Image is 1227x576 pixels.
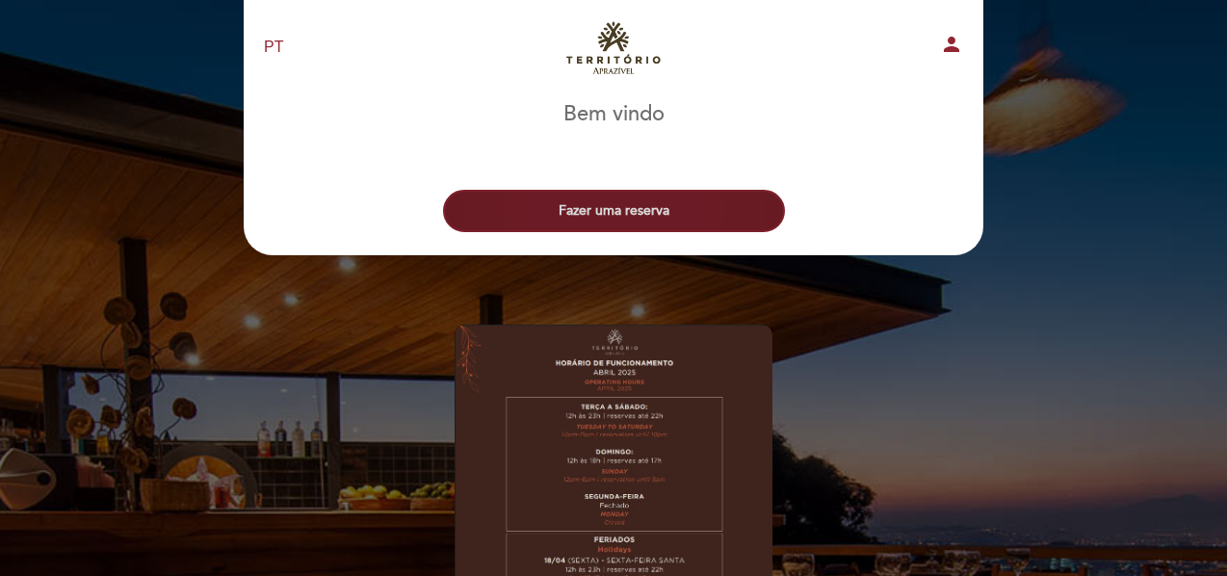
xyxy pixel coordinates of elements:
[940,33,963,56] i: person
[493,21,734,74] a: Aprazível
[563,103,665,126] h1: Bem vindo
[443,190,785,232] button: Fazer uma reserva
[940,33,963,63] button: person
